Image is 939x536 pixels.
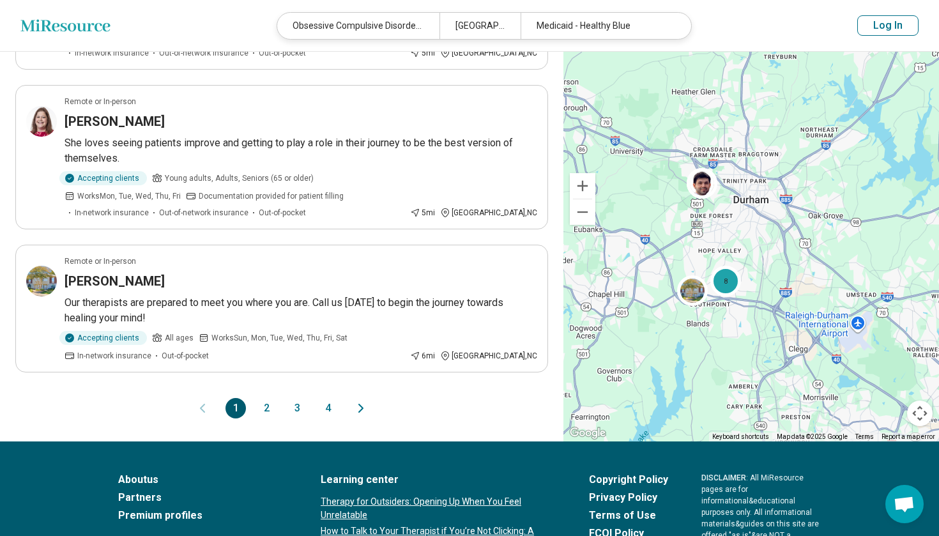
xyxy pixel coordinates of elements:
[118,472,287,487] a: Aboutus
[65,256,136,267] p: Remote or In-person
[118,508,287,523] a: Premium profiles
[410,207,435,218] div: 5 mi
[317,398,338,418] button: 4
[199,190,344,202] span: Documentation provided for patient filling
[712,433,769,441] button: Keyboard shortcuts
[589,508,668,523] a: Terms of Use
[589,472,668,487] a: Copyright Policy
[777,433,848,440] span: Map data ©2025 Google
[570,173,595,199] button: Zoom in
[855,433,874,440] a: Terms (opens in new tab)
[256,398,277,418] button: 2
[65,272,165,290] h3: [PERSON_NAME]
[75,207,149,218] span: In-network insurance
[440,207,537,218] div: [GEOGRAPHIC_DATA] , NC
[701,473,746,482] span: DISCLAIMER
[77,350,151,362] span: In-network insurance
[570,199,595,225] button: Zoom out
[857,15,919,36] button: Log In
[589,490,668,505] a: Privacy Policy
[59,331,147,345] div: Accepting clients
[410,350,435,362] div: 6 mi
[567,425,609,441] img: Google
[439,13,521,39] div: [GEOGRAPHIC_DATA], [GEOGRAPHIC_DATA]
[65,112,165,130] h3: [PERSON_NAME]
[65,135,537,166] p: She loves seeing patients improve and getting to play a role in their journey to be the best vers...
[159,47,248,59] span: Out-of-network insurance
[567,425,609,441] a: Open this area in Google Maps (opens a new window)
[159,207,248,218] span: Out-of-network insurance
[195,398,210,418] button: Previous page
[211,332,347,344] span: Works Sun, Mon, Tue, Wed, Thu, Fri, Sat
[882,433,935,440] a: Report a map error
[521,13,683,39] div: Medicaid - Healthy Blue
[287,398,307,418] button: 3
[59,171,147,185] div: Accepting clients
[259,207,306,218] span: Out-of-pocket
[259,47,306,59] span: Out-of-pocket
[885,485,924,523] div: Open chat
[162,350,209,362] span: Out-of-pocket
[65,295,537,326] p: Our therapists are prepared to meet you where you are. Call us [DATE] to begin the journey toward...
[440,350,537,362] div: [GEOGRAPHIC_DATA] , NC
[75,47,149,59] span: In-network insurance
[321,495,556,522] a: Therapy for Outsiders: Opening Up When You Feel Unrelatable
[225,398,246,418] button: 1
[65,96,136,107] p: Remote or In-person
[440,47,537,59] div: [GEOGRAPHIC_DATA] , NC
[277,13,439,39] div: Obsessive Compulsive Disorder (OCD)
[118,490,287,505] a: Partners
[165,172,314,184] span: Young adults, Adults, Seniors (65 or older)
[907,401,933,426] button: Map camera controls
[353,398,369,418] button: Next page
[77,190,181,202] span: Works Mon, Tue, Wed, Thu, Fri
[321,472,556,487] a: Learning center
[165,332,194,344] span: All ages
[710,266,741,296] div: 8
[410,47,435,59] div: 5 mi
